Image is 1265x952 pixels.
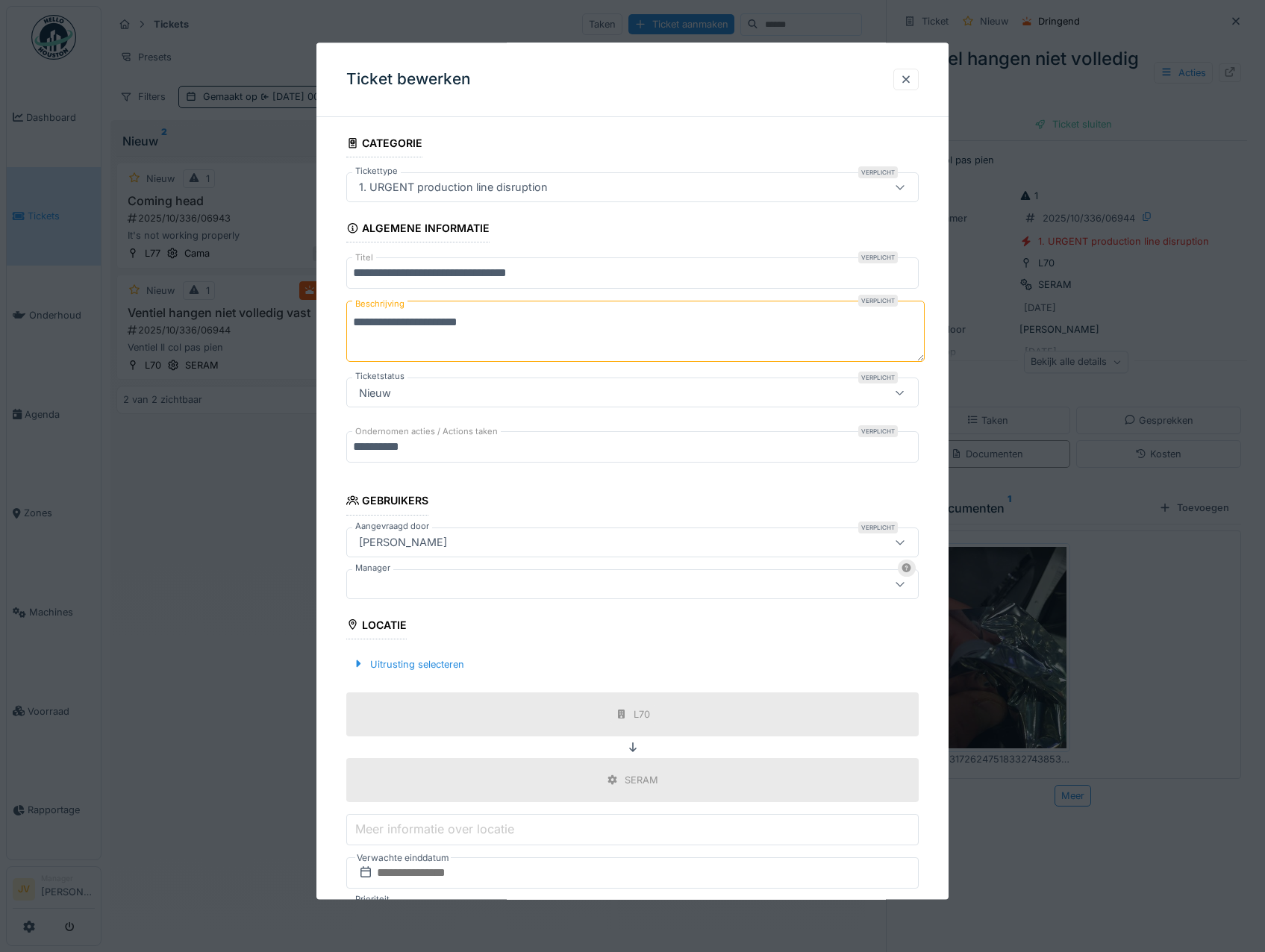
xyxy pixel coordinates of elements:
div: Verplicht [858,522,898,533]
div: SERAM [625,773,658,787]
div: Verplicht [858,372,898,384]
div: Uitrusting selecteren [346,654,470,674]
div: Algemene informatie [346,218,490,243]
div: L70 [634,707,650,721]
label: Ondernomen acties / Actions taken [352,426,501,439]
label: Titel [352,252,376,265]
div: Verplicht [858,295,898,307]
div: [PERSON_NAME] [353,534,453,551]
label: Ticketstatus [352,371,407,383]
label: Prioriteit [352,893,393,906]
label: Meer informatie over locatie [352,821,517,839]
div: Verplicht [858,167,898,179]
label: Verwachte einddatum [355,850,451,866]
div: Locatie [346,614,407,639]
div: Categorie [346,132,423,157]
label: Tickettype [352,166,401,178]
label: Beschrijving [352,295,407,314]
label: Aangevraagd door [352,520,432,533]
div: Verplicht [858,252,898,264]
div: Gebruikers [346,490,429,516]
h3: Ticket bewerken [346,70,471,89]
div: Nieuw [353,385,397,401]
div: 1. URGENT production line disruption [353,180,554,196]
label: Manager [352,562,393,574]
div: Verplicht [858,426,898,438]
